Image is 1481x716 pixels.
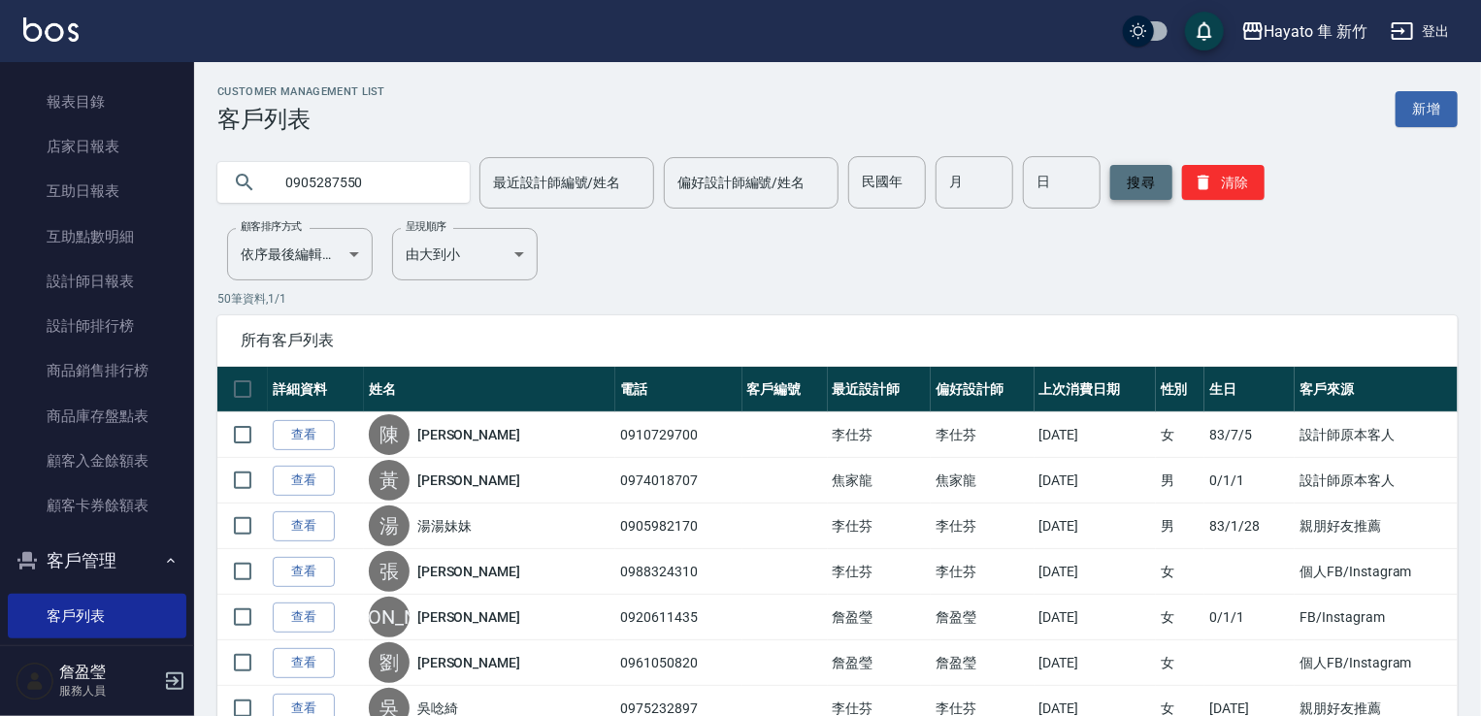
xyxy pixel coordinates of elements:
[369,597,410,637] div: [PERSON_NAME]
[615,412,741,458] td: 0910729700
[1035,640,1156,686] td: [DATE]
[273,466,335,496] a: 查看
[8,348,186,393] a: 商品銷售排行榜
[16,662,54,700] img: Person
[272,156,454,209] input: 搜尋關鍵字
[615,458,741,504] td: 0974018707
[931,458,1035,504] td: 焦家龍
[8,214,186,259] a: 互助點數明細
[1295,367,1458,412] th: 客戶來源
[1204,367,1295,412] th: 生日
[1295,640,1458,686] td: 個人FB/Instagram
[59,682,158,700] p: 服務人員
[931,367,1035,412] th: 偏好設計師
[241,331,1434,350] span: 所有客戶列表
[1035,367,1156,412] th: 上次消費日期
[828,595,932,640] td: 詹盈瑩
[615,367,741,412] th: 電話
[1035,549,1156,595] td: [DATE]
[1265,19,1367,44] div: Hayato 隼 新竹
[273,557,335,587] a: 查看
[364,367,616,412] th: 姓名
[828,412,932,458] td: 李仕芬
[1295,412,1458,458] td: 設計師原本客人
[227,228,373,280] div: 依序最後編輯時間
[615,549,741,595] td: 0988324310
[1234,12,1375,51] button: Hayato 隼 新竹
[1110,165,1172,200] button: 搜尋
[1204,458,1295,504] td: 0/1/1
[417,653,520,672] a: [PERSON_NAME]
[8,638,186,683] a: 卡券管理
[369,642,410,683] div: 劉
[1396,91,1458,127] a: 新增
[1156,549,1205,595] td: 女
[417,562,520,581] a: [PERSON_NAME]
[1295,458,1458,504] td: 設計師原本客人
[615,640,741,686] td: 0961050820
[931,504,1035,549] td: 李仕芬
[1204,595,1295,640] td: 0/1/1
[369,460,410,501] div: 黃
[828,549,932,595] td: 李仕芬
[742,367,828,412] th: 客戶編號
[1035,458,1156,504] td: [DATE]
[369,505,410,546] div: 湯
[268,367,364,412] th: 詳細資料
[1295,549,1458,595] td: 個人FB/Instagram
[1204,504,1295,549] td: 83/1/28
[392,228,538,280] div: 由大到小
[59,663,158,682] h5: 詹盈瑩
[369,551,410,592] div: 張
[8,594,186,638] a: 客戶列表
[1156,504,1205,549] td: 男
[1156,367,1205,412] th: 性別
[417,607,520,627] a: [PERSON_NAME]
[1035,412,1156,458] td: [DATE]
[273,511,335,541] a: 查看
[828,504,932,549] td: 李仕芬
[1156,595,1205,640] td: 女
[931,595,1035,640] td: 詹盈瑩
[241,219,302,234] label: 顧客排序方式
[1035,595,1156,640] td: [DATE]
[406,219,446,234] label: 呈現順序
[273,648,335,678] a: 查看
[8,169,186,213] a: 互助日報表
[1295,504,1458,549] td: 親朋好友推薦
[417,425,520,444] a: [PERSON_NAME]
[23,17,79,42] img: Logo
[1182,165,1265,200] button: 清除
[369,414,410,455] div: 陳
[828,458,932,504] td: 焦家龍
[417,516,472,536] a: 湯湯妹妹
[8,536,186,586] button: 客戶管理
[1185,12,1224,50] button: save
[1204,412,1295,458] td: 83/7/5
[931,640,1035,686] td: 詹盈瑩
[1383,14,1458,49] button: 登出
[8,439,186,483] a: 顧客入金餘額表
[1156,412,1205,458] td: 女
[1156,458,1205,504] td: 男
[1035,504,1156,549] td: [DATE]
[828,367,932,412] th: 最近設計師
[217,106,385,133] h3: 客戶列表
[931,412,1035,458] td: 李仕芬
[8,80,186,124] a: 報表目錄
[1295,595,1458,640] td: FB/Instagram
[8,394,186,439] a: 商品庫存盤點表
[217,85,385,98] h2: Customer Management List
[8,483,186,528] a: 顧客卡券餘額表
[417,471,520,490] a: [PERSON_NAME]
[8,124,186,169] a: 店家日報表
[273,420,335,450] a: 查看
[217,290,1458,308] p: 50 筆資料, 1 / 1
[615,504,741,549] td: 0905982170
[8,304,186,348] a: 設計師排行榜
[931,549,1035,595] td: 李仕芬
[1156,640,1205,686] td: 女
[273,602,335,633] a: 查看
[615,595,741,640] td: 0920611435
[8,259,186,304] a: 設計師日報表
